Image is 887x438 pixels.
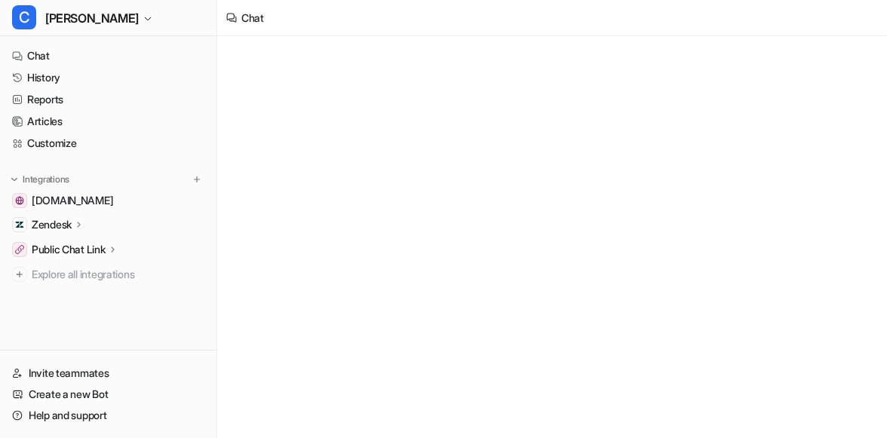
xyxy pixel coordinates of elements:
a: Customize [6,133,210,154]
span: C [12,5,36,29]
a: Help and support [6,405,210,426]
p: Zendesk [32,217,72,232]
a: History [6,67,210,88]
span: [DOMAIN_NAME] [32,193,113,208]
button: Integrations [6,172,74,187]
img: menu_add.svg [192,174,202,185]
img: explore all integrations [12,267,27,282]
img: gcore.com [15,196,24,205]
a: Articles [6,111,210,132]
a: Create a new Bot [6,384,210,405]
img: expand menu [9,174,20,185]
p: Public Chat Link [32,242,106,257]
span: [PERSON_NAME] [45,8,139,29]
a: Chat [6,45,210,66]
a: gcore.com[DOMAIN_NAME] [6,190,210,211]
a: Explore all integrations [6,264,210,285]
span: Explore all integrations [32,262,204,286]
img: Zendesk [15,220,24,229]
img: Public Chat Link [15,245,24,254]
a: Invite teammates [6,363,210,384]
p: Integrations [23,173,69,185]
div: Chat [241,10,264,26]
a: Reports [6,89,210,110]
